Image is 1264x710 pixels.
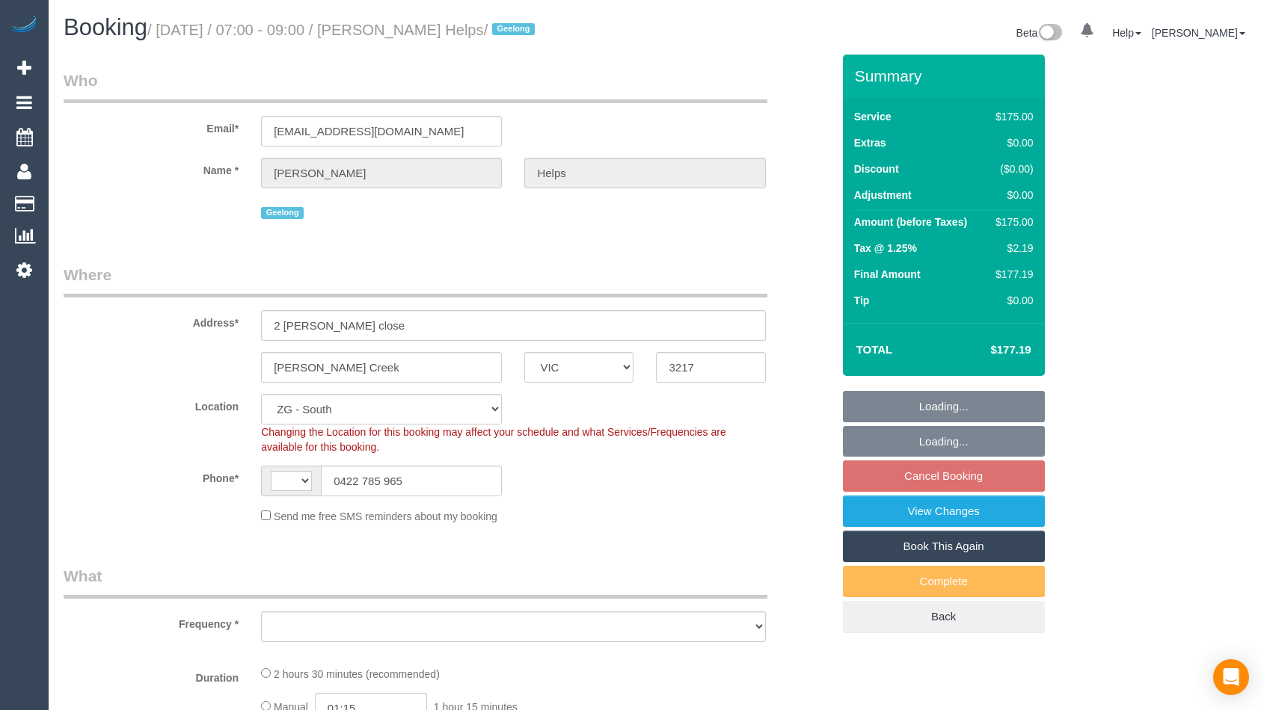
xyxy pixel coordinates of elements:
label: Email* [52,116,250,136]
a: Help [1112,27,1141,39]
div: $2.19 [990,241,1033,256]
a: [PERSON_NAME] [1152,27,1245,39]
input: First Name* [261,158,502,188]
label: Tip [854,293,870,308]
label: Duration [52,665,250,685]
img: New interface [1037,24,1062,43]
span: Changing the Location for this booking may affect your schedule and what Services/Frequencies are... [261,426,726,453]
label: Service [854,109,892,124]
legend: Who [64,70,767,103]
input: Post Code* [656,352,765,383]
input: Last Name* [524,158,765,188]
a: Beta [1016,27,1063,39]
label: Name * [52,158,250,178]
span: Booking [64,14,147,40]
span: Geelong [261,207,304,219]
div: $175.00 [990,214,1033,229]
div: ($0.00) [990,161,1033,176]
legend: What [64,565,767,599]
a: Back [843,601,1045,632]
span: Send me free SMS reminders about my booking [274,510,497,522]
label: Amount (before Taxes) [854,214,967,229]
label: Phone* [52,466,250,486]
small: / [DATE] / 07:00 - 09:00 / [PERSON_NAME] Helps [147,22,539,38]
span: 2 hours 30 minutes (recommended) [274,668,440,680]
strong: Total [856,343,893,356]
div: $175.00 [990,109,1033,124]
label: Final Amount [854,267,921,282]
label: Extras [854,135,886,150]
img: Automaid Logo [9,15,39,36]
span: Geelong [492,23,535,35]
h4: $177.19 [945,344,1031,356]
h3: Summary [855,67,1037,84]
div: Open Intercom Messenger [1213,659,1249,695]
label: Address* [52,310,250,330]
input: Email* [261,116,502,146]
label: Location [52,394,250,414]
div: $177.19 [990,267,1033,282]
label: Tax @ 1.25% [854,241,917,256]
div: $0.00 [990,135,1033,150]
input: Suburb* [261,352,502,383]
div: $0.00 [990,188,1033,203]
label: Discount [854,161,899,176]
span: / [484,22,539,38]
a: View Changes [843,496,1045,527]
label: Adjustment [854,188,912,203]
div: $0.00 [990,293,1033,308]
label: Frequency * [52,611,250,632]
legend: Where [64,264,767,297]
a: Book This Again [843,531,1045,562]
input: Phone* [321,466,502,496]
